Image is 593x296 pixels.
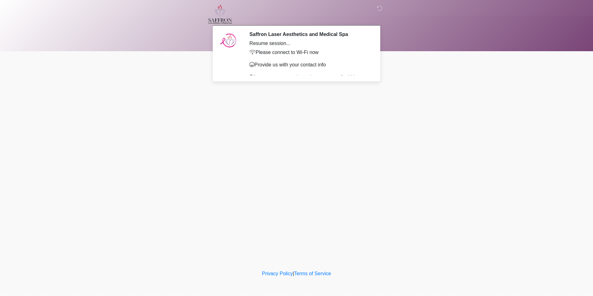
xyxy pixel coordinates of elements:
[219,31,238,50] img: Agent Avatar
[249,49,369,56] p: Please connect to Wi-Fi now
[249,40,369,47] div: Resume session...
[249,61,369,69] p: Provide us with your contact info
[249,31,369,37] h2: Saffron Laser Aesthetics and Medical Spa
[208,5,232,24] img: Saffron Laser Aesthetics and Medical Spa Logo
[262,271,293,276] a: Privacy Policy
[249,74,369,81] p: Answer some questions about your medical history
[294,271,331,276] a: Terms of Service
[293,271,294,276] a: |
